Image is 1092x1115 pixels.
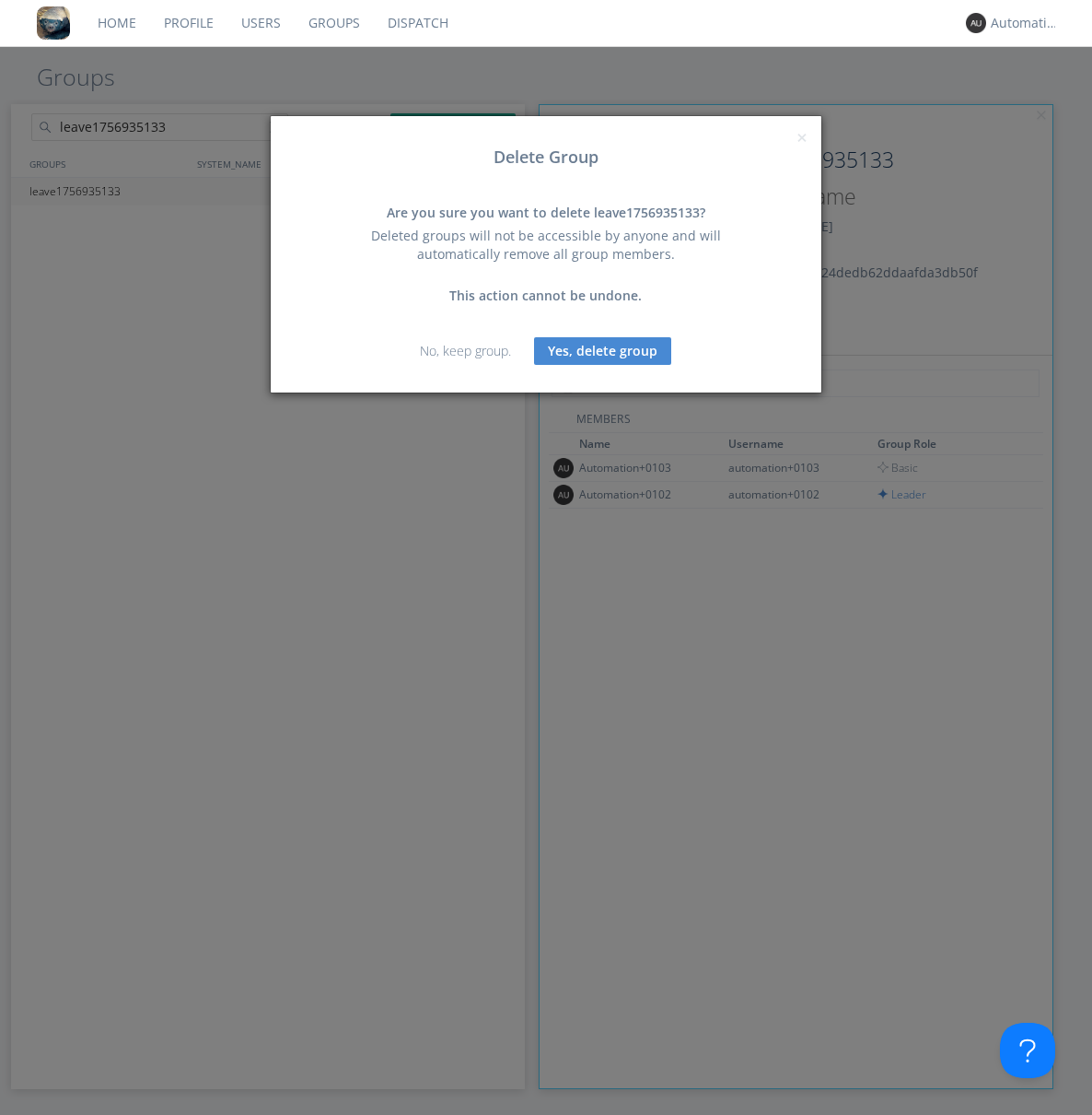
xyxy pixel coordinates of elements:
a: No, keep group. [420,342,511,359]
h3: Delete Group [285,148,807,167]
div: Automation+0004 [991,14,1060,32]
div: Are you sure you want to delete leave1756935133? [348,204,744,222]
img: 373638.png [966,13,986,33]
div: This action cannot be undone. [348,287,744,305]
div: Deleted groups will not be accessible by anyone and will automatically remove all group members. [348,227,744,264]
img: 8ff700cf5bab4eb8a436322861af2272 [37,6,70,40]
span: × [796,124,807,150]
button: Yes, delete group [534,337,671,365]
